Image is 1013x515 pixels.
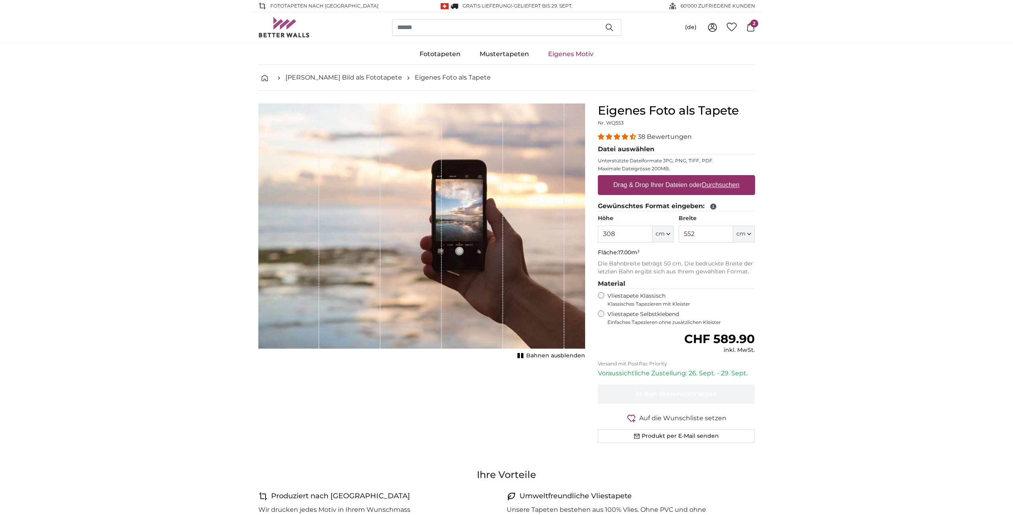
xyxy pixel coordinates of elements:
[258,103,585,361] div: 1 of 1
[258,17,310,37] img: Betterwalls
[519,491,632,502] h4: Umweltfreundliche Vliestapete
[656,230,665,238] span: cm
[470,44,539,64] a: Mustertapeten
[638,133,692,140] span: 38 Bewertungen
[679,215,755,222] label: Breite
[679,20,703,35] button: (de)
[598,429,755,443] button: Produkt per E-Mail senden
[598,260,755,276] p: Die Bahnbreite beträgt 50 cm. Die bedruckte Breite der letzten Bahn ergibt sich aus Ihrem gewählt...
[733,226,755,242] button: cm
[258,505,410,515] p: Wir drucken jedes Motiv in Ihrem Wunschmass
[515,350,585,361] button: Bahnen ausblenden
[681,2,755,10] span: 60'000 ZUFRIEDENE KUNDEN
[736,230,746,238] span: cm
[258,65,755,91] nav: breadcrumbs
[607,292,748,307] label: Vliestapete Klassisch
[598,215,674,222] label: Höhe
[285,73,402,82] a: [PERSON_NAME] Bild als Fototapete
[598,144,755,154] legend: Datei auswählen
[441,3,449,9] img: Schweiz
[598,158,755,164] p: Unterstützte Dateiformate JPG, PNG, TIFF, PDF.
[607,319,755,326] span: Einfaches Tapezieren ohne zusätzlichen Kleister
[607,301,748,307] span: Klassisches Tapezieren mit Kleister
[598,166,755,172] p: Maximale Dateigrösse 200MB.
[258,468,755,481] h3: Ihre Vorteile
[526,352,585,360] span: Bahnen ausblenden
[539,44,603,64] a: Eigenes Motiv
[415,73,491,82] a: Eigenes Foto als Tapete
[598,120,624,126] span: Nr. WQ553
[598,384,755,404] button: In den Warenkorb legen
[598,279,755,289] legend: Material
[512,3,573,9] span: -
[598,413,755,423] button: Auf die Wunschliste setzen
[598,369,755,378] p: Voraussichtliche Zustellung: 26. Sept. - 29. Sept.
[598,201,755,211] legend: Gewünschtes Format eingeben:
[702,181,739,188] u: Durchsuchen
[410,44,470,64] a: Fototapeten
[598,249,755,257] p: Fläche:
[684,346,755,354] div: inkl. MwSt.
[636,390,717,398] span: In den Warenkorb legen
[610,177,743,193] label: Drag & Drop Ihrer Dateien oder
[750,20,758,27] span: 2
[618,249,640,256] span: 17.00m²
[598,133,638,140] span: 4.34 stars
[684,332,755,346] span: CHF 589.90
[270,2,379,10] span: Fototapeten nach [GEOGRAPHIC_DATA]
[271,491,410,502] h4: Produziert nach [GEOGRAPHIC_DATA]
[598,361,755,367] p: Versand mit PostPac Priority
[639,414,726,423] span: Auf die Wunschliste setzen
[598,103,755,118] h1: Eigenes Foto als Tapete
[463,3,512,9] span: GRATIS Lieferung!
[652,226,674,242] button: cm
[514,3,573,9] span: Geliefert bis 29. Sept.
[607,310,755,326] label: Vliestapete Selbstklebend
